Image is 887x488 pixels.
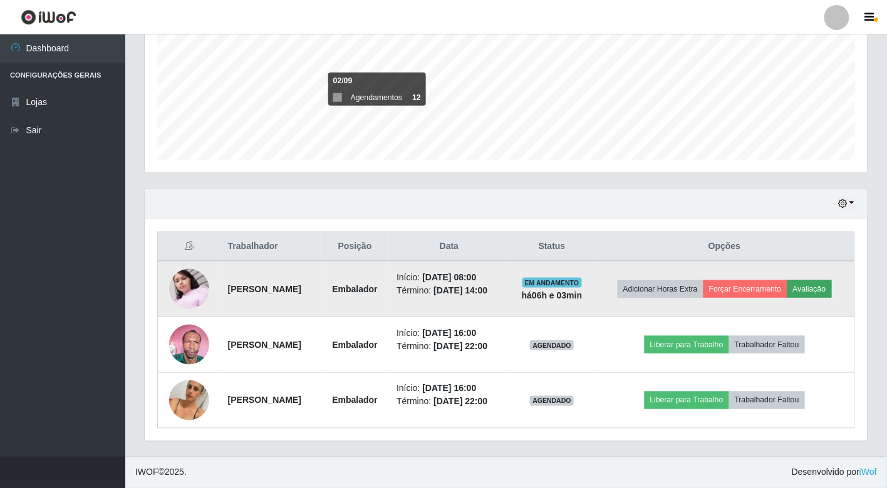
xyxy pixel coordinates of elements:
time: [DATE] 16:00 [422,328,476,338]
time: [DATE] 14:00 [433,285,487,295]
strong: Embalador [332,395,377,405]
span: IWOF [135,467,158,477]
span: © 2025 . [135,466,187,479]
strong: Embalador [332,340,377,350]
time: [DATE] 22:00 [433,341,487,351]
span: AGENDADO [530,340,574,350]
button: Adicionar Horas Extra [618,280,703,298]
th: Trabalhador [220,232,321,262]
th: Posição [321,232,389,262]
strong: [PERSON_NAME] [228,395,301,405]
button: Trabalhador Faltou [729,392,805,409]
img: 1754941954755.jpeg [169,365,209,436]
th: Status [509,232,595,262]
img: 1702482681044.jpeg [169,262,209,315]
strong: Embalador [332,284,377,294]
strong: há 06 h e 03 min [522,290,583,300]
time: [DATE] 22:00 [433,397,487,407]
span: Desenvolvido por [792,466,877,479]
button: Trabalhador Faltou [729,336,805,353]
li: Término: [397,284,502,297]
button: Forçar Encerramento [703,280,787,298]
strong: [PERSON_NAME] [228,340,301,350]
time: [DATE] 08:00 [422,272,476,282]
th: Opções [594,232,854,262]
a: iWof [859,467,877,477]
span: AGENDADO [530,396,574,406]
span: EM ANDAMENTO [522,278,582,288]
button: Liberar para Trabalho [645,392,729,409]
li: Início: [397,271,502,284]
li: Término: [397,395,502,409]
img: 1753956520242.jpeg [169,318,209,371]
th: Data [389,232,509,262]
li: Término: [397,340,502,353]
time: [DATE] 16:00 [422,384,476,394]
li: Início: [397,327,502,340]
button: Liberar para Trabalho [645,336,729,353]
li: Início: [397,382,502,395]
button: Avaliação [787,280,832,298]
img: CoreUI Logo [21,9,76,25]
strong: [PERSON_NAME] [228,284,301,294]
